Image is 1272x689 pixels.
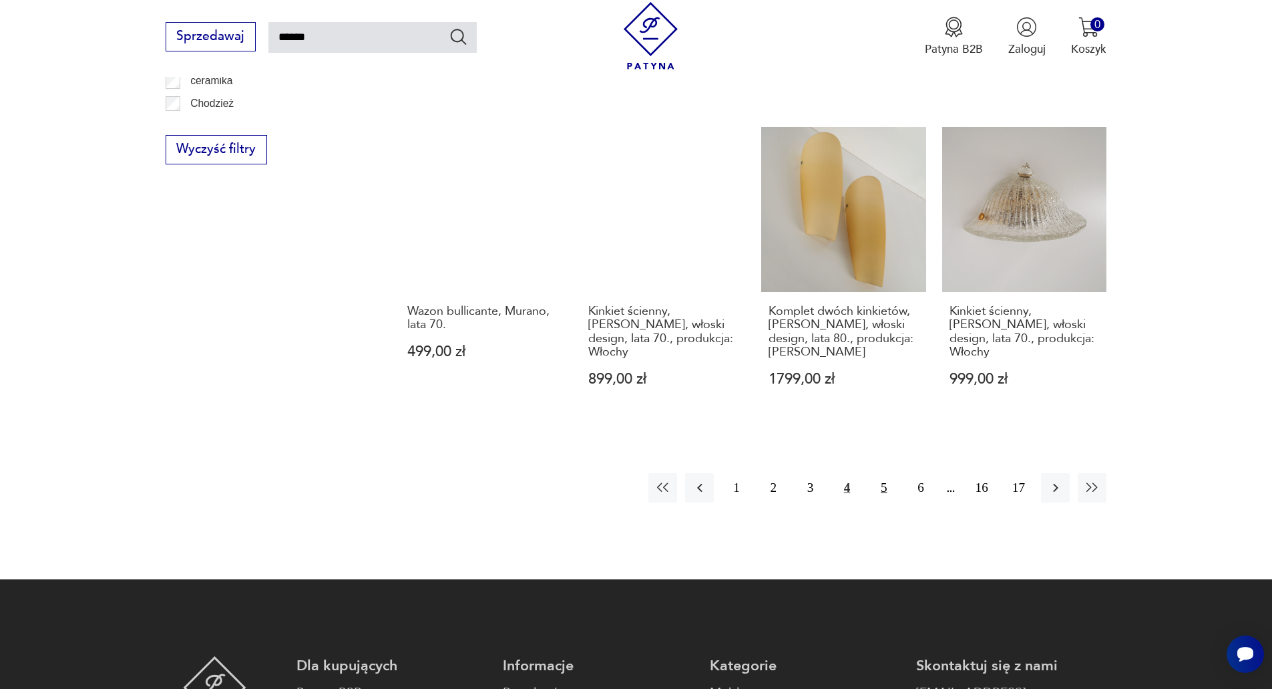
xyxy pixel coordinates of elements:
p: Skontaktuj się z nami [916,656,1106,676]
img: Ikonka użytkownika [1016,17,1037,37]
button: 6 [906,473,935,502]
button: Sprzedawaj [166,22,256,51]
img: Ikona koszyka [1078,17,1099,37]
button: 2 [759,473,788,502]
p: Patyna B2B [925,41,983,57]
p: 999,00 zł [949,372,1100,386]
p: 1799,00 zł [769,372,919,386]
p: Chodzież [190,95,234,112]
div: 0 [1090,17,1104,31]
iframe: Smartsupp widget button [1227,636,1264,673]
button: 16 [968,473,996,502]
p: 499,00 zł [407,345,558,359]
a: Kinkiet ścienny, szkło Murano, włoski design, lata 70., produkcja: WłochyKinkiet ścienny, [PERSON... [942,127,1107,417]
a: Komplet dwóch kinkietów, szkło Murano, włoski design, lata 80., produkcja: VictoriaKomplet dwóch ... [761,127,926,417]
button: Patyna B2B [925,17,983,57]
p: 899,00 zł [588,372,738,386]
p: Koszyk [1071,41,1106,57]
h3: Wazon bullicante, Murano, lata 70. [407,305,558,332]
p: Dla kupujących [296,656,487,676]
a: Ikona medaluPatyna B2B [925,17,983,57]
a: Wazon bullicante, Murano, lata 70.Wazon bullicante, Murano, lata 70.499,00 zł [400,127,565,417]
button: Wyczyść filtry [166,135,267,164]
button: 1 [722,473,751,502]
p: Kategorie [710,656,900,676]
a: Sprzedawaj [166,32,256,43]
h3: Kinkiet ścienny, [PERSON_NAME], włoski design, lata 70., produkcja: Włochy [949,305,1100,360]
button: Szukaj [449,27,468,46]
button: 5 [869,473,898,502]
img: Patyna - sklep z meblami i dekoracjami vintage [617,2,684,70]
p: Ćmielów [190,117,230,134]
button: 17 [1004,473,1033,502]
img: Ikona medalu [943,17,964,37]
h3: Komplet dwóch kinkietów, [PERSON_NAME], włoski design, lata 80., produkcja: [PERSON_NAME] [769,305,919,360]
h3: Kinkiet ścienny, [PERSON_NAME], włoski design, lata 70., produkcja: Włochy [588,305,738,360]
button: 3 [796,473,825,502]
button: 0Koszyk [1071,17,1106,57]
p: ceramika [190,72,232,90]
p: Zaloguj [1008,41,1046,57]
button: Zaloguj [1008,17,1046,57]
button: 4 [833,473,861,502]
a: Kinkiet ścienny, szkło Murano, włoski design, lata 70., produkcja: WłochyKinkiet ścienny, [PERSON... [581,127,746,417]
p: Informacje [503,656,693,676]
